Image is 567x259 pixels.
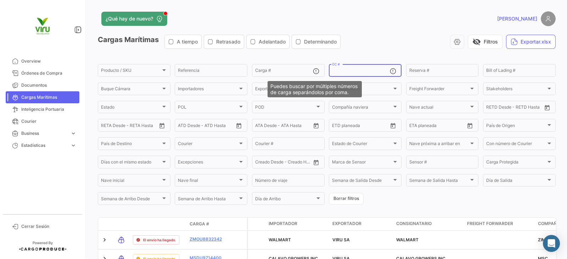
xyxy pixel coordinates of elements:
input: Desde [332,124,345,129]
span: Importador [269,220,297,227]
input: ATA Desde [255,124,277,129]
span: Compañía naviera [332,106,392,111]
input: Hasta [119,124,145,129]
span: Carga # [190,221,209,227]
input: ATD Hasta [205,124,231,129]
span: Excepciones [178,161,238,166]
button: Adelantado [247,35,289,48]
button: Open calendar [157,120,167,131]
span: País de Origen [486,124,546,129]
datatable-header-cell: Modo de Transporte [112,221,130,227]
a: ZMOU8832342 [190,236,226,242]
button: Open calendar [311,157,321,168]
span: Adelantado [259,38,286,45]
button: Open calendar [388,120,398,131]
a: Cargas Marítimas [6,91,79,103]
span: Estadísticas [21,142,67,149]
span: WALMART [269,237,291,242]
span: Cerrar Sesión [21,223,77,230]
datatable-header-cell: Carga Protegida [248,218,266,230]
span: Overview [21,58,77,64]
span: Determinando [304,38,337,45]
div: Abrir Intercom Messenger [543,235,560,252]
span: expand_more [70,142,77,149]
span: Semana de Salida Hasta [409,179,469,184]
span: Freight Forwarder [467,220,513,227]
span: Producto / SKU [101,69,161,74]
span: Días con el mismo estado [101,161,161,166]
datatable-header-cell: Carga # [187,218,229,230]
datatable-header-cell: Importador [266,218,330,230]
input: Hasta [427,124,453,129]
span: Exportadores [255,87,315,92]
span: Stakeholders [486,87,546,92]
span: El envío ha llegado. [143,237,176,243]
span: Carga Protegida [486,161,546,166]
button: A tiempo [165,35,201,48]
span: Business [21,130,67,137]
span: Courier [21,118,77,125]
input: ATD Desde [178,124,200,129]
span: Importadores [178,87,238,92]
datatable-header-cell: Freight Forwarder [464,218,535,230]
span: Día de Salida [486,179,546,184]
button: Exportar.xlsx [506,35,556,49]
span: expand_more [70,130,77,137]
span: Día de Arribo [255,197,315,202]
span: Consignatario [396,220,432,227]
button: Open calendar [311,120,321,131]
button: visibility_offFiltros [468,35,503,49]
span: Estado [101,106,161,111]
button: Borrar filtros [329,193,364,205]
img: viru.png [25,8,60,44]
span: Con número de Courier [486,142,546,147]
span: ¿Qué hay de nuevo? [106,15,153,22]
button: Determinando [292,35,340,48]
input: Creado Desde [255,161,279,166]
input: Creado Hasta [284,161,310,166]
span: Semana de Salida Desde [332,179,392,184]
button: ¿Qué hay de nuevo? [101,12,167,26]
span: A tiempo [177,38,198,45]
a: Documentos [6,79,79,91]
input: Hasta [350,124,376,129]
span: Freight Forwarder [409,87,469,92]
a: Inteligencia Portuaria [6,103,79,115]
span: Nave próxima a arribar en [409,142,469,147]
span: Exportador [332,220,361,227]
span: Buque Cámara [101,87,161,92]
span: POD [255,106,315,111]
datatable-header-cell: Estado de Envio [130,221,187,227]
span: Marca de Sensor [332,161,392,166]
a: Overview [6,55,79,67]
span: Nave final [178,179,238,184]
span: visibility_off [472,38,481,46]
input: Desde [409,124,422,129]
span: Estado de Courier [332,142,392,147]
div: Puedes buscar por múltiples números de carga separándolos por coma. [268,81,362,97]
button: Open calendar [465,120,475,131]
input: Desde [101,124,114,129]
span: Cargas Marítimas [21,94,77,100]
a: Courier [6,115,79,127]
span: POL [178,106,238,111]
span: WALMART [396,237,419,242]
h3: Cargas Marítimas [98,35,343,49]
span: Nave actual [409,106,469,111]
input: Hasta [504,106,530,111]
span: Semana de Arribo Hasta [178,197,238,202]
span: Órdenes de Compra [21,70,77,76]
span: [PERSON_NAME] [497,15,537,22]
a: Expand/Collapse Row [101,236,108,243]
button: Open calendar [542,102,552,113]
span: VIRU SA [332,237,350,242]
input: ATA Hasta [282,124,308,129]
button: Open calendar [234,120,244,131]
datatable-header-cell: Consignatario [393,218,464,230]
datatable-header-cell: Exportador [330,218,393,230]
span: País de Destino [101,142,161,147]
input: Desde [486,106,499,111]
span: Inteligencia Portuaria [21,106,77,113]
span: ZIM [538,237,546,242]
img: placeholder-user.png [541,11,556,26]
